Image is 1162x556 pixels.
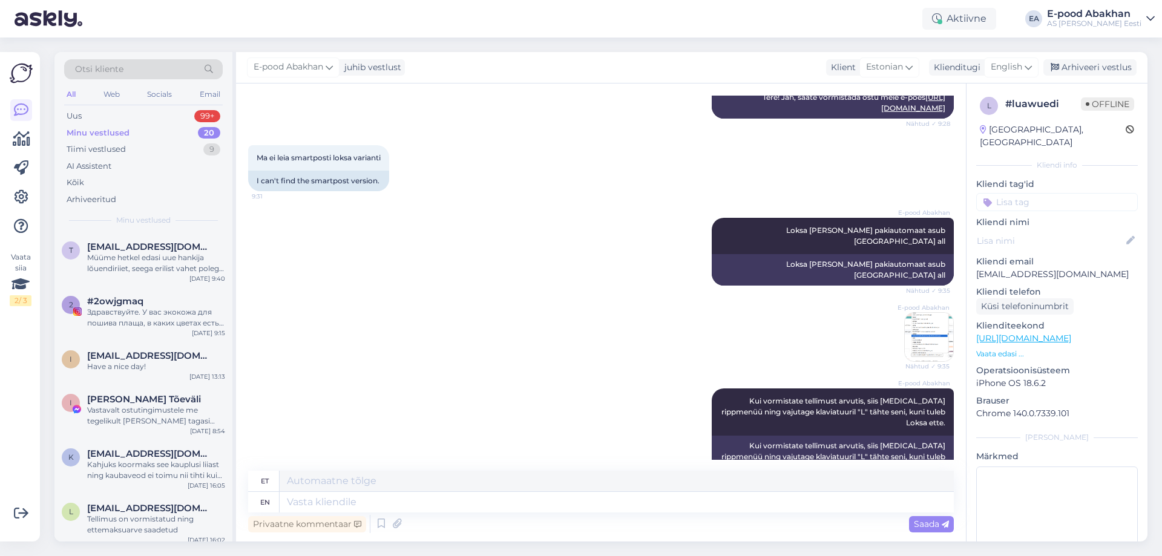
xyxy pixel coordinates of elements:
[188,535,225,545] div: [DATE] 16:02
[87,241,213,252] span: triin@tunnel.ee
[87,405,225,427] div: Vastavalt ostutingimustele me tegelikult [PERSON_NAME] tagasi kliendile välja lõigatud tooteid, k...
[929,61,980,74] div: Klienditugi
[69,507,73,516] span: l
[1025,10,1042,27] div: EA
[980,123,1126,149] div: [GEOGRAPHIC_DATA], [GEOGRAPHIC_DATA]
[145,87,174,102] div: Socials
[189,274,225,283] div: [DATE] 9:40
[75,63,123,76] span: Otsi kliente
[1043,59,1137,76] div: Arhiveeri vestlus
[198,127,220,139] div: 20
[991,61,1022,74] span: English
[87,307,225,329] div: Здравствуйте. У вас экокожа для пошива плаща, в каких цветах есть и в каком магазине? Мне оттенки...
[87,252,225,274] div: Müüme hetkel edasi uue hankija lõuendiriiet, seega erilist vahet polegi, [PERSON_NAME] ning hinna
[976,319,1138,332] p: Klienditeekond
[976,394,1138,407] p: Brauser
[87,350,213,361] span: ieva_b@tvnet.lv
[10,62,33,85] img: Askly Logo
[69,300,73,309] span: 2
[68,453,74,462] span: k
[712,254,954,286] div: Loksa [PERSON_NAME] pakiautomaat asub [GEOGRAPHIC_DATA] all
[905,313,953,361] img: Attachment
[67,127,130,139] div: Minu vestlused
[976,364,1138,377] p: Operatsioonisüsteem
[976,160,1138,171] div: Kliendi info
[976,377,1138,390] p: iPhone OS 18.6.2
[1047,19,1141,28] div: AS [PERSON_NAME] Eesti
[914,518,949,529] span: Saada
[261,471,269,491] div: et
[977,234,1124,247] input: Lisa nimi
[70,355,72,364] span: i
[87,503,213,514] span: lindasuss@gmail.com
[898,303,950,312] span: E-pood Abakhan
[189,372,225,381] div: [DATE] 13:13
[976,333,1071,344] a: [URL][DOMAIN_NAME]
[254,61,323,74] span: E-pood Abakhan
[87,459,225,481] div: Kahjuks koormaks see kauplusi liiast ning kaubaveod ei toimu nii tihti kui kullekorjed - logistil...
[190,427,225,436] div: [DATE] 8:54
[976,286,1138,298] p: Kliendi telefon
[248,516,366,532] div: Privaatne kommentaar
[87,296,143,307] span: #2owjgmaq
[87,394,201,405] span: Ines Tõeväli
[976,178,1138,191] p: Kliendi tag'id
[712,87,954,119] div: Tere! Jah, saate vormistada ostu meie e-poes
[976,268,1138,281] p: [EMAIL_ADDRESS][DOMAIN_NAME]
[976,407,1138,420] p: Chrome 140.0.7339.101
[340,61,401,74] div: juhib vestlust
[87,448,213,459] span: kulliuhs@gmail.com
[1081,97,1134,111] span: Offline
[116,215,171,226] span: Minu vestlused
[248,171,389,191] div: I can't find the smartpost version.
[203,143,220,155] div: 9
[101,87,122,102] div: Web
[976,450,1138,463] p: Märkmed
[898,379,950,388] span: E-pood Abakhan
[67,143,126,155] div: Tiimi vestlused
[260,492,270,512] div: en
[786,226,947,246] span: Loksa [PERSON_NAME] pakiautomaat asub [GEOGRAPHIC_DATA] all
[976,348,1138,359] p: Vaata edasi ...
[976,432,1138,443] div: [PERSON_NAME]
[905,286,950,295] span: Nähtud ✓ 9:35
[712,436,954,478] div: Kui vormistate tellimust arvutis, siis [MEDICAL_DATA] rippmenüü ning vajutage klaviatuuril "L" tä...
[976,216,1138,229] p: Kliendi nimi
[64,87,78,102] div: All
[976,255,1138,268] p: Kliendi email
[87,514,225,535] div: Tellimus on vormistatud ning ettemaksuarve saadetud
[87,361,225,372] div: Have a nice day!
[904,362,950,371] span: Nähtud ✓ 9:35
[721,396,947,427] span: Kui vormistate tellimust arvutis, siis [MEDICAL_DATA] rippmenüü ning vajutage klaviatuuril "L" tä...
[10,252,31,306] div: Vaata siia
[826,61,856,74] div: Klient
[67,110,82,122] div: Uus
[252,192,297,201] span: 9:31
[1005,97,1081,111] div: # luawuedi
[898,208,950,217] span: E-pood Abakhan
[987,101,991,110] span: l
[10,295,31,306] div: 2 / 3
[257,153,381,162] span: Ma ei leia smartposti loksa varianti
[197,87,223,102] div: Email
[67,194,116,206] div: Arhiveeritud
[976,298,1074,315] div: Küsi telefoninumbrit
[1047,9,1155,28] a: E-pood AbakhanAS [PERSON_NAME] Eesti
[69,246,73,255] span: t
[67,177,84,189] div: Kõik
[976,193,1138,211] input: Lisa tag
[67,160,111,172] div: AI Assistent
[70,398,72,407] span: I
[192,329,225,338] div: [DATE] 9:15
[866,61,903,74] span: Estonian
[922,8,996,30] div: Aktiivne
[188,481,225,490] div: [DATE] 16:05
[905,119,950,128] span: Nähtud ✓ 9:28
[1047,9,1141,19] div: E-pood Abakhan
[194,110,220,122] div: 99+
